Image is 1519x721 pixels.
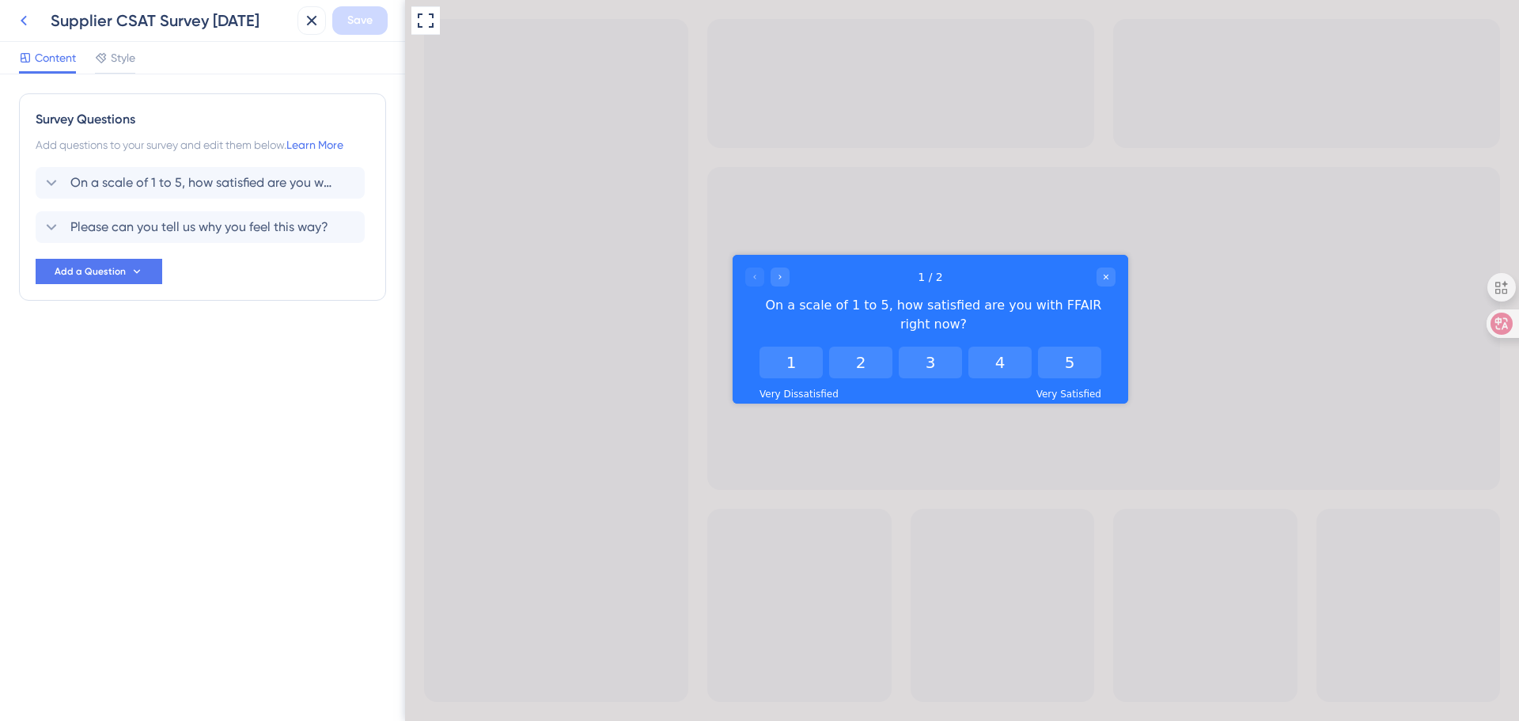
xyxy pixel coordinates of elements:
a: Learn More [286,139,343,151]
span: Style [111,48,135,67]
div: Supplier CSAT Survey [DATE] [51,9,291,32]
span: Content [35,48,76,67]
button: Save [332,6,388,35]
span: Please can you tell us why you feel this way? [70,218,328,237]
span: Add a Question [55,265,126,278]
span: Save [347,11,373,30]
div: Survey Questions [36,110,369,129]
span: On a scale of 1 to 5, how satisfied are you with FFAIR right now? [70,173,331,192]
iframe: UserGuiding Survey [328,255,723,404]
button: Add a Question [36,259,162,284]
div: Add questions to your survey and edit them below. [36,135,369,154]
